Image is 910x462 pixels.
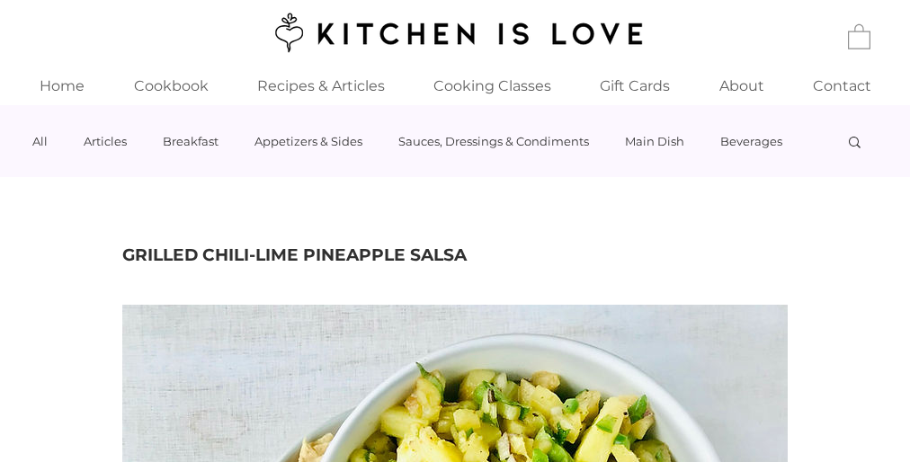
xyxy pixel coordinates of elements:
p: About [710,67,773,105]
a: Recipes & Articles [232,67,409,105]
a: All [32,134,48,148]
a: Appetizers & Sides [254,134,362,148]
div: Search [846,134,863,148]
p: Recipes & Articles [248,67,394,105]
a: Sauces, Dressings & Condiments [398,134,589,148]
h1: GRILLED CHILI-LIME PINEAPPLE SALSA [122,244,788,267]
div: Cooking Classes [409,67,575,105]
p: Home [31,67,94,105]
p: Contact [804,67,880,105]
a: Articles [84,134,127,148]
p: Cooking Classes [424,67,560,105]
img: Kitchen is Love logo [263,10,647,55]
a: Breakfast [163,134,219,148]
nav: Site [14,67,896,105]
a: About [694,67,789,105]
a: Gift Cards [575,67,694,105]
a: Home [14,67,110,105]
a: Cookbook [110,67,232,105]
nav: Blog [30,105,828,177]
a: Main Dish [625,134,684,148]
a: Contact [789,67,896,105]
p: Gift Cards [591,67,679,105]
a: Beverages [720,134,782,148]
p: Cookbook [125,67,218,105]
